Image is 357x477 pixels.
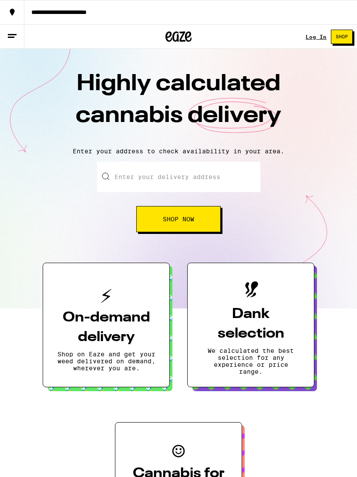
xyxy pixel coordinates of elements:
p: Enter your address to check availability in your area. [9,148,348,155]
h1: Highly calculated cannabis delivery [26,68,331,141]
span: Shop Now [163,216,194,222]
button: Shop Now [136,206,221,232]
button: Shop [331,30,353,44]
h3: On-demand delivery [57,308,155,347]
p: We calculated the best selection for any experience or price range. [202,347,300,375]
button: On-demand deliveryShop on Eaze and get your weed delivered on demand, wherever you are. [43,263,170,387]
button: Dank selectionWe calculated the best selection for any experience or price range. [187,263,314,387]
a: Log In [306,34,327,40]
h3: Dank selection [202,304,300,344]
a: Shop [327,30,357,44]
span: Shop [336,34,348,39]
input: Enter your delivery address [97,162,260,192]
p: Shop on Eaze and get your weed delivered on demand, wherever you are. [57,351,155,372]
